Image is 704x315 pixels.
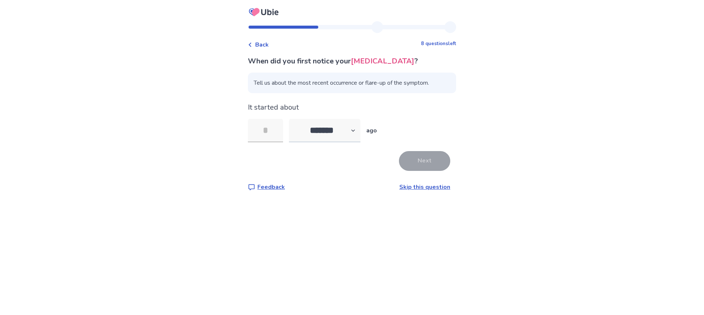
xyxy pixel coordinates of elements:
button: Next [399,151,450,171]
span: [MEDICAL_DATA] [351,56,414,66]
a: Feedback [248,183,285,191]
p: When did you first notice your ? [248,56,456,67]
p: It started about [248,102,456,113]
a: Skip this question [399,183,450,191]
p: 8 questions left [421,40,456,48]
span: Back [255,40,269,49]
p: Feedback [257,183,285,191]
p: ago [366,126,377,135]
span: Tell us about the most recent occurrence or flare-up of the symptom. [248,73,456,93]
